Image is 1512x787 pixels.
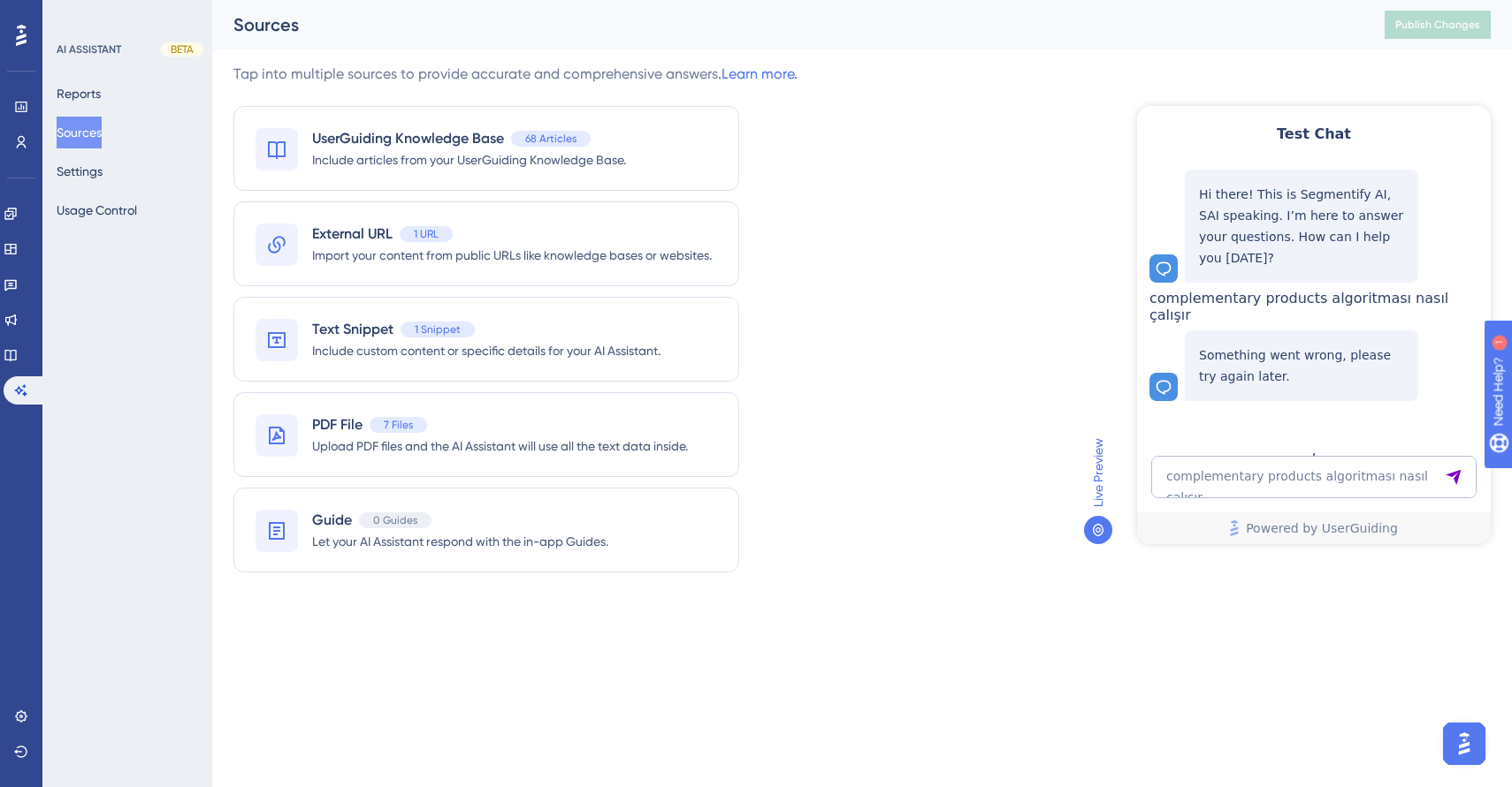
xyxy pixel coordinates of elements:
span: Include custom content or specific details for your AI Assistant. [312,340,661,361]
button: Settings [57,155,103,187]
div: AI ASSISTANT [57,42,121,57]
span: 68 Articles [525,132,577,146]
span: Live Preview [1088,438,1109,507]
span: Publish Changes [1395,18,1480,32]
span: Guide [312,510,352,531]
div: 1 [123,9,128,23]
button: Usage Control [57,194,137,226]
iframe: UserGuiding AI Assistant [1137,106,1491,544]
span: PDF File [312,414,363,435]
span: UserGuiding Knowledge Base [312,128,504,149]
span: Text Snippet [312,319,393,340]
span: External URL [312,223,393,245]
button: Reports [57,78,101,110]
button: Publish Changes [1385,11,1491,39]
span: 1 Snippet [415,322,461,337]
span: Need Help? [42,4,111,26]
span: Upload PDF files and the AI Assistant will use all the text data inside. [312,435,688,457]
span: Import your content from public URLs like knowledge bases or websites. [312,245,712,266]
a: Learn more. [722,65,798,82]
div: Tap into multiple sources to provide accurate and comprehensive answers. [233,64,798,85]
span: 7 Files [384,418,413,432]
div: BETA [161,42,203,57]
span: Let your AI Assistant respond with the in-app Guides. [312,531,608,552]
iframe: UserGuiding AI Assistant Launcher [1438,717,1491,770]
div: Sources [233,12,1340,37]
button: Sources [57,117,102,148]
span: Include articles from your UserGuiding Knowledge Base. [312,149,626,170]
span: 1 URL [414,227,439,241]
span: 0 Guides [373,513,417,527]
